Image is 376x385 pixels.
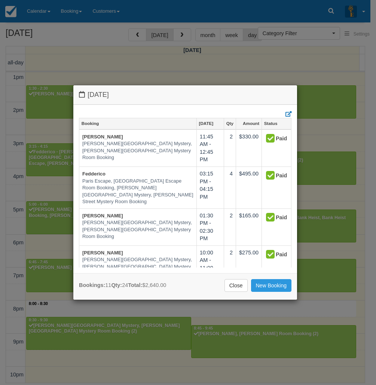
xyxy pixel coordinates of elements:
a: Fedderico [82,171,106,177]
td: $275.00 [236,245,262,282]
td: 4 [224,167,236,209]
strong: Qty: [111,282,122,288]
td: 2 [224,208,236,245]
em: Paris Escape, [GEOGRAPHIC_DATA] Escape Room Booking, [PERSON_NAME][GEOGRAPHIC_DATA] Mystery, [PER... [82,178,193,205]
div: 11 24 $2,640.00 [79,281,166,289]
em: [PERSON_NAME][GEOGRAPHIC_DATA] Mystery, [PERSON_NAME][GEOGRAPHIC_DATA] Mystery Room Booking [82,256,193,277]
em: [PERSON_NAME][GEOGRAPHIC_DATA] Mystery, [PERSON_NAME][GEOGRAPHIC_DATA] Mystery Room Booking [82,140,193,161]
a: [PERSON_NAME] [82,213,123,219]
strong: Bookings: [79,282,105,288]
td: $165.00 [236,208,262,245]
td: 11:45 AM - 12:45 PM [196,129,224,167]
a: [DATE] [197,118,224,129]
div: Paid [265,133,282,145]
td: 10:00 AM - 11:00 AM [196,245,224,282]
td: 2 [224,129,236,167]
td: 2 [224,245,236,282]
div: Paid [265,249,282,261]
h4: [DATE] [79,91,291,99]
strong: Total: [128,282,142,288]
a: [PERSON_NAME] [82,250,123,256]
div: Paid [265,212,282,224]
a: New Booking [251,279,292,292]
div: Paid [265,170,282,182]
a: Qty [224,118,236,129]
td: 03:15 PM - 04:15 PM [196,167,224,209]
td: 01:30 PM - 02:30 PM [196,208,224,245]
a: Status [262,118,291,129]
td: $330.00 [236,129,262,167]
a: Close [224,279,248,292]
a: Amount [236,118,262,129]
em: [PERSON_NAME][GEOGRAPHIC_DATA] Mystery, [PERSON_NAME][GEOGRAPHIC_DATA] Mystery Room Booking [82,219,193,240]
a: Booking [79,118,196,129]
td: $495.00 [236,167,262,209]
a: [PERSON_NAME] [82,134,123,140]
